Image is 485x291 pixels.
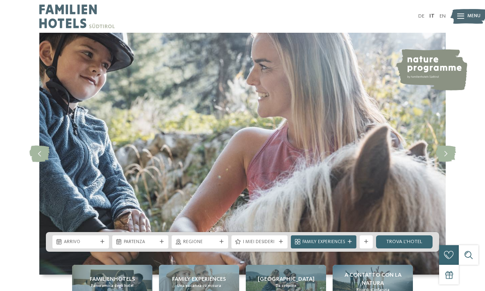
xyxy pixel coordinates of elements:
span: A contatto con la natura [336,271,410,287]
a: IT [429,14,435,19]
span: Da scoprire [276,283,296,289]
img: nature programme by Familienhotels Südtirol [395,49,467,90]
img: Family hotel Alto Adige: the happy family places! [39,33,446,275]
a: EN [440,14,446,19]
span: Family Experiences [302,239,345,246]
span: I miei desideri [243,239,276,246]
a: DE [418,14,424,19]
span: Menu [467,13,480,20]
span: Arrivo [64,239,97,246]
span: Panoramica degli hotel [91,283,134,289]
span: Family experiences [172,275,226,283]
span: Partenza [124,239,157,246]
span: [GEOGRAPHIC_DATA] [258,275,315,283]
span: Familienhotels [90,275,135,283]
span: Una vacanza su misura [177,283,221,289]
a: trova l’hotel [376,235,433,248]
span: Regione [183,239,217,246]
